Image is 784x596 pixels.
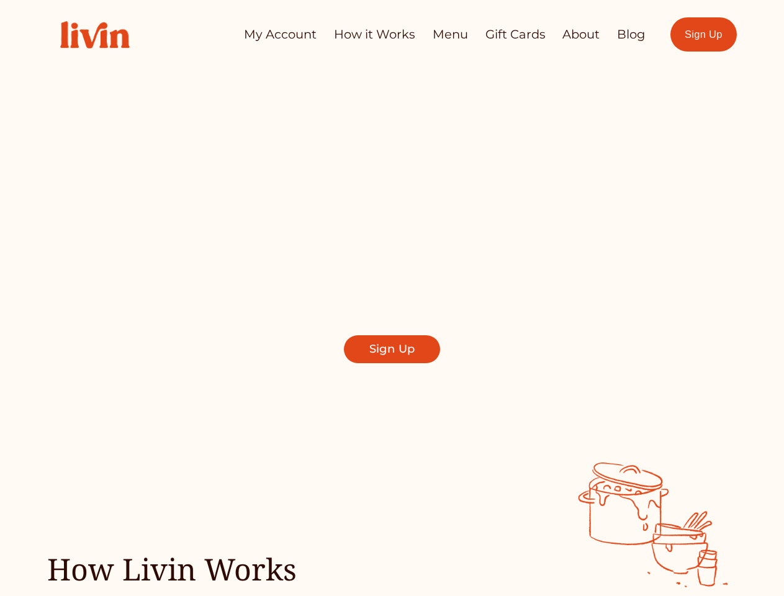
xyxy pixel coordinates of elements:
img: Livin [47,8,143,61]
a: Sign Up [670,17,737,52]
a: About [562,22,600,47]
span: Find a local chef who prepares customized, healthy meals in your kitchen [201,255,584,306]
a: My Account [244,22,317,47]
a: Sign Up [344,335,440,363]
a: Menu [433,22,468,47]
a: How it Works [334,22,415,47]
a: Blog [617,22,645,47]
h2: How Livin Works [47,549,302,588]
span: Let us Take Dinner off Your Plate [184,133,611,236]
a: Gift Cards [485,22,546,47]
